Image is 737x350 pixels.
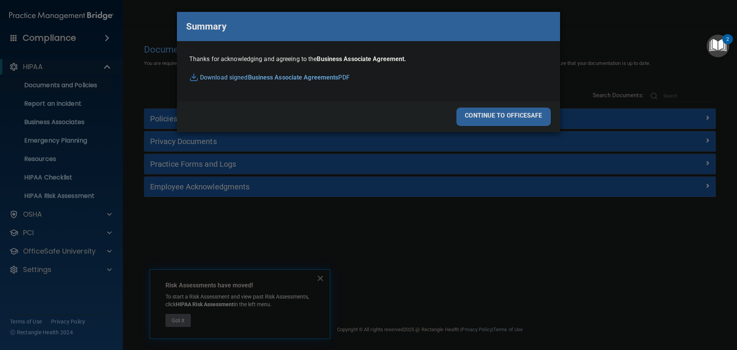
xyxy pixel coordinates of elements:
button: Open Resource Center, 2 new notifications [707,35,729,57]
div: 2 [726,39,729,49]
p: Download signed PDF [189,72,548,83]
p: Summary [186,18,226,35]
div: continue to officesafe [456,108,551,126]
span: Business Associate Agreements [248,72,339,83]
p: Thanks for acknowledging and agreeing to the [189,53,548,65]
span: Business Associate Agreement. [317,55,406,63]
